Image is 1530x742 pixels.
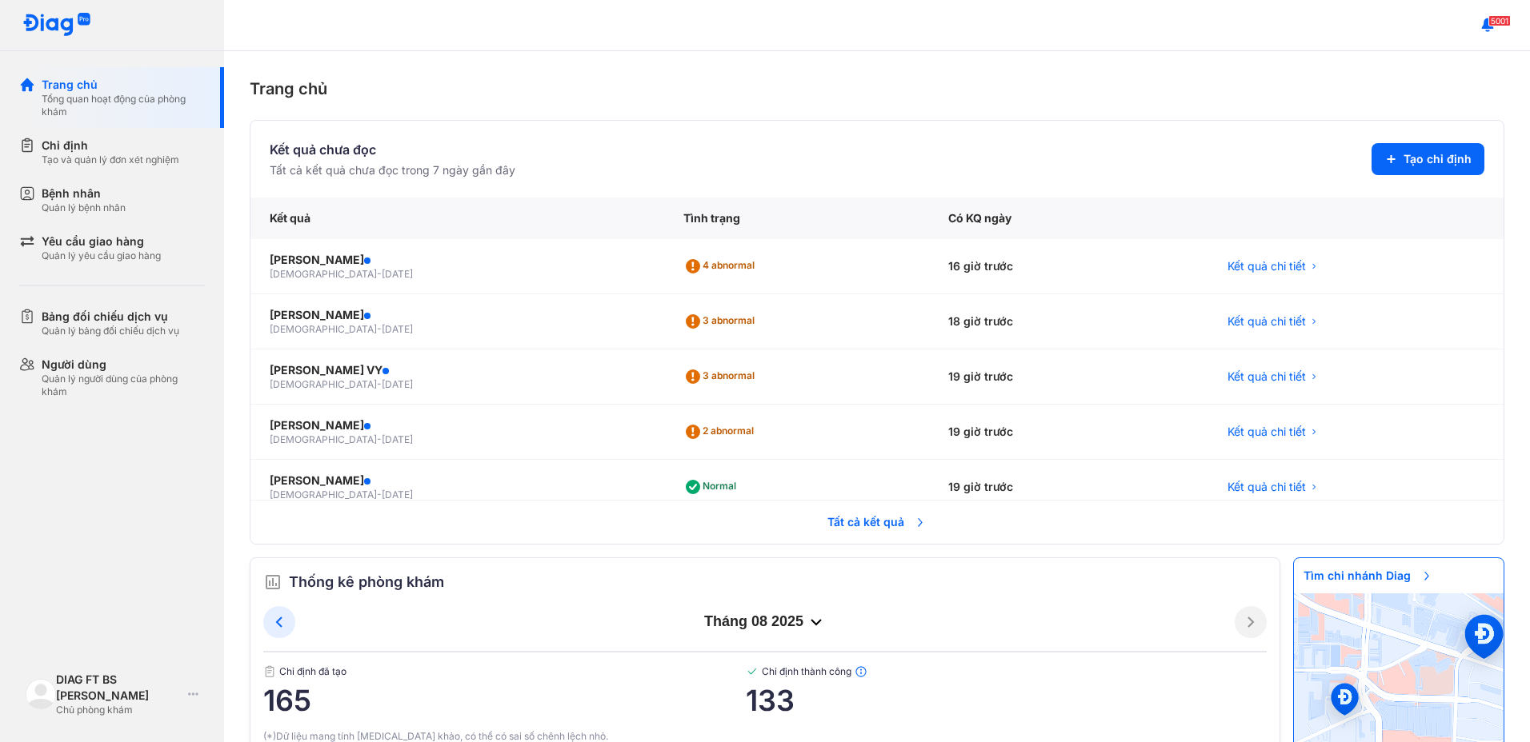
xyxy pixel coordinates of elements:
[42,77,205,93] div: Trang chủ
[1404,151,1472,167] span: Tạo chỉ định
[929,405,1208,460] div: 19 giờ trước
[289,571,444,593] span: Thống kê phòng khám
[746,665,1267,678] span: Chỉ định thành công
[664,197,929,239] div: Tình trạng
[270,417,645,433] div: [PERSON_NAME]
[377,323,382,335] span: -
[818,505,936,540] span: Tất cả kết quả
[250,77,1504,101] div: Trang chủ
[42,233,161,249] div: Yêu cầu giao hàng
[377,378,382,390] span: -
[42,154,179,166] div: Tạo và quản lý đơn xét nghiệm
[270,307,645,323] div: [PERSON_NAME]
[382,433,413,445] span: [DATE]
[377,489,382,501] span: -
[929,349,1208,405] div: 19 giờ trước
[746,665,759,678] img: checked-green.01cc79e0.svg
[56,704,182,716] div: Chủ phòng khám
[42,357,205,373] div: Người dùng
[1228,313,1306,329] span: Kết quả chi tiết
[1228,369,1306,385] span: Kết quả chi tiết
[263,684,746,716] span: 165
[1228,424,1306,440] span: Kết quả chi tiết
[929,460,1208,515] div: 19 giờ trước
[683,309,761,334] div: 3 abnormal
[270,323,377,335] span: [DEMOGRAPHIC_DATA]
[42,138,179,154] div: Chỉ định
[1294,558,1443,593] span: Tìm chi nhánh Diag
[263,665,276,678] img: document.50c4cfd0.svg
[929,197,1208,239] div: Có KQ ngày
[855,665,867,678] img: info.7e716105.svg
[26,679,56,709] img: logo
[42,185,126,201] div: Bệnh nhân
[263,572,282,592] img: order.5a6da16c.svg
[270,378,377,390] span: [DEMOGRAPHIC_DATA]
[929,239,1208,294] div: 16 giờ trước
[250,197,664,239] div: Kết quả
[42,249,161,262] div: Quản lý yêu cầu giao hàng
[377,268,382,280] span: -
[382,378,413,390] span: [DATE]
[270,162,515,178] div: Tất cả kết quả chưa đọc trong 7 ngày gần đây
[683,474,743,500] div: Normal
[1488,15,1511,26] span: 5001
[42,93,205,118] div: Tổng quan hoạt động của phòng khám
[42,325,179,337] div: Quản lý bảng đối chiếu dịch vụ
[295,612,1235,632] div: tháng 08 2025
[382,323,413,335] span: [DATE]
[270,489,377,501] span: [DEMOGRAPHIC_DATA]
[22,13,91,38] img: logo
[42,309,179,325] div: Bảng đối chiếu dịch vụ
[270,433,377,445] span: [DEMOGRAPHIC_DATA]
[382,489,413,501] span: [DATE]
[1228,479,1306,495] span: Kết quả chi tiết
[270,473,645,489] div: [PERSON_NAME]
[42,373,205,398] div: Quản lý người dùng của phòng khám
[1372,143,1484,175] button: Tạo chỉ định
[382,268,413,280] span: [DATE]
[56,672,182,704] div: DIAG FT BS [PERSON_NAME]
[929,294,1208,349] div: 18 giờ trước
[270,362,645,378] div: [PERSON_NAME] VY
[683,364,761,389] div: 3 abnormal
[270,268,377,280] span: [DEMOGRAPHIC_DATA]
[263,665,746,678] span: Chỉ định đã tạo
[683,253,761,279] div: 4 abnormal
[1228,258,1306,274] span: Kết quả chi tiết
[270,252,645,268] div: [PERSON_NAME]
[377,433,382,445] span: -
[42,201,126,214] div: Quản lý bệnh nhân
[746,684,1267,716] span: 133
[683,419,760,445] div: 2 abnormal
[270,140,515,159] div: Kết quả chưa đọc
